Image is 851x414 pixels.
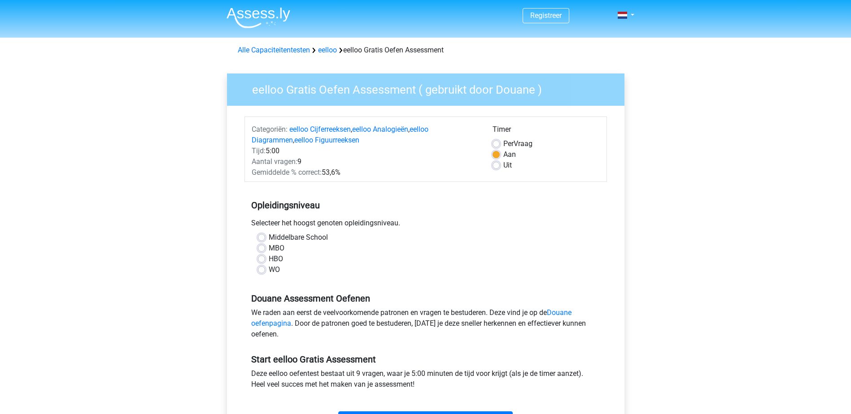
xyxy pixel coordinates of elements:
a: eelloo Figuurreeksen [294,136,359,144]
div: 5:00 [245,146,486,156]
div: 53,6% [245,167,486,178]
label: HBO [269,254,283,264]
h3: eelloo Gratis Oefen Assessment ( gebruikt door Douane ) [241,79,618,97]
label: Uit [503,160,512,171]
div: Selecteer het hoogst genoten opleidingsniveau. [244,218,607,232]
span: Categoriën: [252,125,288,134]
span: Per [503,139,514,148]
div: , , , [245,124,486,146]
span: Aantal vragen: [252,157,297,166]
a: eelloo Analogieën [352,125,408,134]
a: Registreer [530,11,562,20]
h5: Opleidingsniveau [251,196,600,214]
div: eelloo Gratis Oefen Assessment [234,45,617,56]
label: MBO [269,243,284,254]
div: Deze eelloo oefentest bestaat uit 9 vragen, waar je 5:00 minuten de tijd voor krijgt (als je de t... [244,368,607,393]
div: 9 [245,156,486,167]
label: Aan [503,149,516,160]
a: eelloo Cijferreeksen [289,125,351,134]
div: Timer [493,124,600,138]
img: Assessly [227,7,290,28]
label: Vraag [503,138,532,149]
a: eelloo [318,46,337,54]
div: We raden aan eerst de veelvoorkomende patronen en vragen te bestuderen. Deze vind je op de . Door... [244,307,607,343]
label: Middelbare School [269,232,328,243]
span: Gemiddelde % correct: [252,168,322,177]
label: WO [269,264,280,275]
a: Alle Capaciteitentesten [238,46,310,54]
span: Tijd: [252,147,266,155]
h5: Douane Assessment Oefenen [251,293,600,304]
h5: Start eelloo Gratis Assessment [251,354,600,365]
